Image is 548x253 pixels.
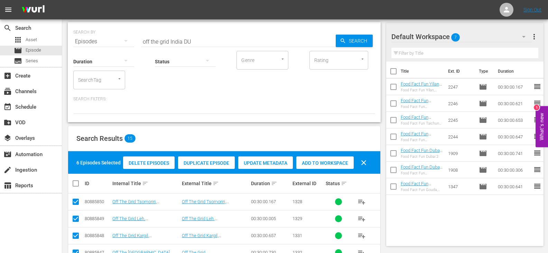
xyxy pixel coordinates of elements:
span: Duplicate Episode [178,160,235,166]
button: Duplicate Episode [178,156,235,169]
span: sort [213,180,219,187]
button: Delete Episodes [123,156,175,169]
span: Series [26,57,38,64]
button: clear [355,154,372,171]
a: Food Fact Fun [GEOGRAPHIC_DATA], [GEOGRAPHIC_DATA] (DU) [401,131,443,157]
span: Episode [479,149,487,157]
div: Food Fact Fun Taichung, [GEOGRAPHIC_DATA] [401,121,443,126]
button: Search [336,35,373,47]
span: 1331 [292,233,302,238]
span: VOD [3,118,12,127]
td: 1908 [445,162,476,178]
div: 80885850 [85,199,110,204]
th: Duration [494,62,535,81]
td: 2247 [445,79,476,95]
div: External ID [292,181,324,186]
span: Automation [3,150,12,159]
span: Update Metadata [238,160,293,166]
span: Asset [14,36,22,44]
th: Type [475,62,494,81]
div: External Title [182,179,249,188]
span: Reports [3,181,12,190]
div: Food Fact Fun [GEOGRAPHIC_DATA], [GEOGRAPHIC_DATA] [401,138,443,142]
span: reorder [533,132,541,141]
a: Food Fact Fun Dubai 1 (DU) [401,164,443,175]
div: Duration [251,179,290,188]
span: clear [360,159,368,167]
span: Episode [479,166,487,174]
img: ans4CAIJ8jUAAAAAAAAAAAAAAAAAAAAAAAAgQb4GAAAAAAAAAAAAAAAAAAAAAAAAJMjXAAAAAAAAAAAAAAAAAAAAAAAAgAT5G... [17,2,50,18]
div: Episodes [73,32,134,51]
span: Episode [479,133,487,141]
span: Asset [26,36,37,43]
td: 1347 [445,178,476,195]
span: Episode [14,46,22,55]
span: Episode [479,182,487,191]
td: 00:30:00.621 [495,95,533,112]
div: Food Fact Fun [GEOGRAPHIC_DATA], [GEOGRAPHIC_DATA] [401,105,443,109]
span: Search Results [76,134,123,143]
span: Episode [479,116,487,124]
a: Off The Grid Leh. [GEOGRAPHIC_DATA] [182,216,224,226]
div: Default Workspace [391,27,532,46]
a: Food Fact Fun Tainan, [GEOGRAPHIC_DATA] (DU) [401,98,443,119]
button: Open [116,75,123,82]
span: Add to Workspace [296,160,354,166]
span: 1328 [292,199,302,204]
span: menu [4,6,12,14]
td: 2244 [445,128,476,145]
div: 00:30:00.005 [251,216,290,221]
div: 00:30:00.167 [251,199,290,204]
span: 1329 [292,216,302,221]
span: playlist_add [357,198,366,206]
span: 7 [451,30,460,45]
span: Ingestion [3,166,12,174]
p: Search Filters: [73,96,375,102]
button: Open [279,56,286,62]
td: 00:30:00.647 [495,128,533,145]
a: Off The Grid Leh. [GEOGRAPHIC_DATA] (DU) [112,216,164,226]
span: sort [271,180,277,187]
button: Open [359,56,366,62]
span: Series [14,57,22,65]
a: Sign Out [523,7,541,12]
td: 00:30:00.167 [495,79,533,95]
span: reorder [533,165,541,174]
button: Open Feedback Widget [536,106,548,147]
div: 1 [534,105,539,110]
button: Update Metadata [238,156,293,169]
span: reorder [533,116,541,124]
span: reorder [533,82,541,91]
a: Off The Grid Kargil, [GEOGRAPHIC_DATA] [182,233,224,243]
a: Food Fact Fun Taichung, [GEOGRAPHIC_DATA] (DU) [401,115,443,135]
td: 2245 [445,112,476,128]
div: 6 Episodes Selected [76,159,121,166]
a: Food Fact Fun Gouda, [GEOGRAPHIC_DATA](DU) [401,181,443,202]
td: 00:30:00.641 [495,178,533,195]
div: Status [326,179,351,188]
span: Episode [479,99,487,108]
div: Food Fact Fun Yilan, [GEOGRAPHIC_DATA] [401,88,443,92]
td: 00:30:00.306 [495,162,533,178]
span: playlist_add [357,232,366,240]
span: Episode [479,83,487,91]
span: Delete Episodes [123,160,175,166]
span: Channels [3,87,12,96]
span: sort [341,180,347,187]
div: Food Fact Fun Gouda, [GEOGRAPHIC_DATA] [401,188,443,192]
span: Episode [26,47,41,54]
td: 00:30:00.741 [495,145,533,162]
span: reorder [533,99,541,107]
span: reorder [533,182,541,190]
a: Off The Grid Tsomoriri, [GEOGRAPHIC_DATA], [GEOGRAPHIC_DATA] [182,199,229,215]
td: 2246 [445,95,476,112]
span: Search [346,35,373,47]
span: playlist_add [357,215,366,223]
button: Add to Workspace [296,156,354,169]
button: playlist_add [353,210,370,227]
div: Internal Title [112,179,179,188]
td: 00:30:00.653 [495,112,533,128]
div: 80885849 [85,216,110,221]
div: 00:30:00.657 [251,233,290,238]
span: 15 [124,134,136,143]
